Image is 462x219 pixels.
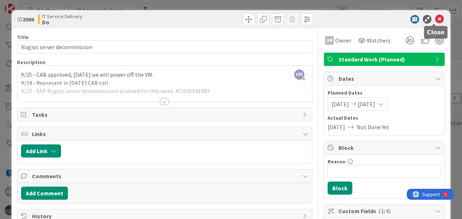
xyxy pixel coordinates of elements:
span: Planned Dates [328,89,441,97]
span: Dates [339,74,431,83]
span: [DATE] [328,123,345,131]
span: Watchers [367,36,390,45]
button: Add Link [21,144,61,158]
button: Add Comment [21,187,68,200]
span: [DATE] [358,100,375,108]
b: Do [42,19,82,25]
label: Reason [328,158,345,165]
span: IT Service Delivery [42,13,82,19]
label: Title [17,34,29,40]
span: ( 3/4 ) [378,207,390,215]
div: 2 [38,3,40,9]
span: ID [17,15,34,24]
span: Owner [335,36,352,45]
span: Tasks [32,110,299,119]
b: 2066 [23,16,34,23]
span: Description [17,59,45,65]
span: HR [294,69,304,80]
input: type card name here... [17,40,312,53]
span: Standard Work (Planned) [339,55,431,64]
h5: Close [427,29,445,36]
p: 9/24 - Represent in [DATE] CAB call. [21,79,308,87]
span: Actual Dates [328,114,441,122]
p: 9/25 - CAB approved, [DATE] we will power off the VM. [21,71,308,79]
div: HR [325,36,334,45]
span: Support [15,1,33,10]
button: Block [328,182,352,195]
span: Links [32,130,299,138]
span: Not Done Yet [357,123,389,131]
span: Comments [32,172,299,180]
span: Custom Fields [339,207,431,215]
span: Block [339,143,431,152]
span: [DATE] [332,100,349,108]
